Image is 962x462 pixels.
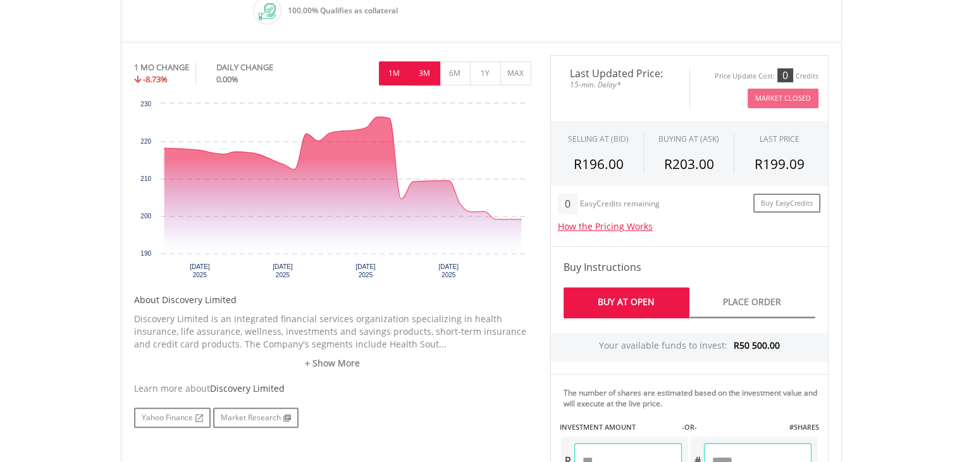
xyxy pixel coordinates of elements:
[760,134,799,144] div: LAST PRICE
[777,68,793,82] div: 0
[213,408,299,428] a: Market Research
[663,155,713,173] span: R203.00
[564,259,815,275] h4: Buy Instructions
[500,61,531,85] button: MAX
[551,333,828,361] div: Your available funds to invest:
[689,287,815,318] a: Place Order
[134,294,531,306] h5: About Discovery Limited
[134,382,531,395] div: Learn more about
[140,101,151,108] text: 230
[560,78,680,91] span: 15-min. Delay*
[560,68,680,78] span: Last Updated Price:
[580,199,660,210] div: EasyCredits remaining
[658,134,719,144] span: BUYING AT (ASK)
[438,263,459,278] text: [DATE] 2025
[216,61,316,73] div: DAILY CHANGE
[734,339,780,351] span: R50 500.00
[789,422,818,432] label: #SHARES
[409,61,440,85] button: 3M
[140,175,151,182] text: 210
[190,263,210,278] text: [DATE] 2025
[355,263,376,278] text: [DATE] 2025
[134,357,531,370] a: + Show More
[440,61,471,85] button: 6M
[134,97,531,287] div: Chart. Highcharts interactive chart.
[273,263,293,278] text: [DATE] 2025
[470,61,501,85] button: 1Y
[134,313,531,351] p: Discovery Limited is an integrated financial services organization specializing in health insuran...
[796,72,818,81] div: Credits
[558,220,653,232] a: How the Pricing Works
[216,73,238,85] span: 0.00%
[140,138,151,145] text: 220
[753,194,820,213] a: Buy EasyCredits
[134,97,531,287] svg: Interactive chart
[681,422,696,432] label: -OR-
[558,194,577,214] div: 0
[755,155,805,173] span: R199.09
[140,213,151,220] text: 200
[574,155,624,173] span: R196.00
[564,287,689,318] a: Buy At Open
[568,134,629,144] div: SELLING AT (BID)
[134,408,211,428] a: Yahoo Finance
[715,72,775,81] div: Price Update Cost:
[564,387,823,409] div: The number of shares are estimated based on the investment value and will execute at the live price.
[143,73,168,85] span: -8.73%
[140,250,151,257] text: 190
[288,5,398,16] span: 100.00% Qualifies as collateral
[379,61,410,85] button: 1M
[748,89,818,108] button: Market Closed
[210,382,285,394] span: Discovery Limited
[259,3,276,20] img: collateral-qualifying-green.svg
[560,422,636,432] label: INVESTMENT AMOUNT
[134,61,189,73] div: 1 MO CHANGE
